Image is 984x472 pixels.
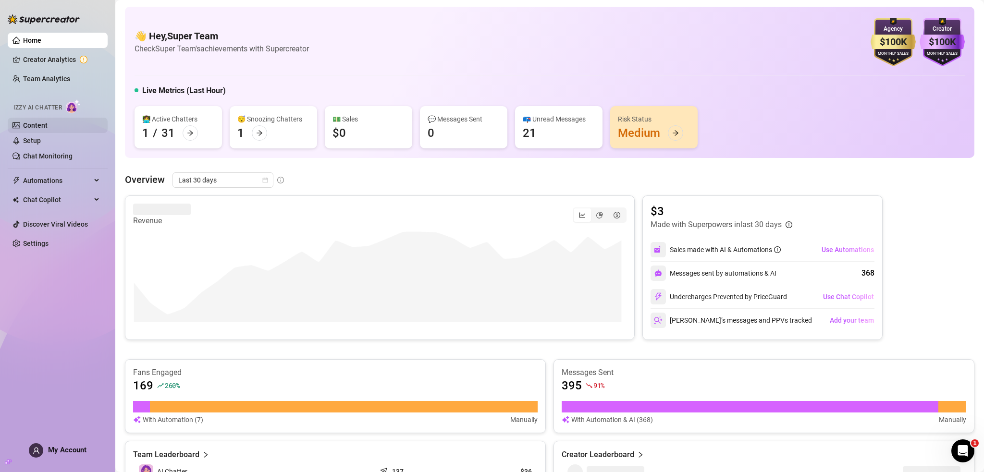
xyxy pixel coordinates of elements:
article: With Automation (7) [143,414,203,425]
article: With Automation & AI (368) [571,414,653,425]
span: Chat Copilot [23,192,91,207]
img: purple-badge-B9DA21FR.svg [920,18,965,66]
button: Use Automations [821,242,874,257]
article: Check Super Team's achievements with Supercreator [135,43,309,55]
span: build [5,459,12,465]
div: Agency [871,24,916,34]
img: svg%3e [562,414,569,425]
article: Creator Leaderboard [562,449,634,460]
h5: Live Metrics (Last Hour) [142,85,226,97]
div: $100K [920,35,965,49]
a: Discover Viral Videos [23,220,88,228]
div: [PERSON_NAME]’s messages and PPVs tracked [651,313,812,328]
span: Automations [23,173,91,188]
span: arrow-right [187,130,194,136]
article: $3 [651,204,792,219]
a: Content [23,121,48,129]
article: Fans Engaged [133,367,538,378]
span: calendar [262,177,268,183]
div: Messages sent by automations & AI [651,266,776,281]
span: pie-chart [596,212,603,218]
div: Monthly Sales [920,51,965,57]
a: Chat Monitoring [23,152,73,160]
span: Use Chat Copilot [823,293,874,301]
div: 368 [861,267,874,279]
article: 169 [133,378,153,393]
span: line-chart [579,212,586,218]
span: Add your team [830,316,874,324]
a: Creator Analytics exclamation-circle [23,52,100,67]
span: Last 30 days [178,173,268,187]
div: 📪 Unread Messages [523,114,595,124]
a: Setup [23,137,41,145]
span: 260 % [165,381,180,390]
div: Monthly Sales [871,51,916,57]
div: 31 [161,125,175,141]
img: svg%3e [654,269,662,277]
span: user [33,447,40,454]
a: Settings [23,240,49,247]
div: 💵 Sales [332,114,405,124]
a: Home [23,36,41,44]
div: Sales made with AI & Automations [670,244,781,255]
iframe: Intercom live chat [951,439,974,462]
span: right [202,449,209,460]
article: Messages Sent [562,367,966,378]
img: svg%3e [654,316,663,325]
span: fall [586,382,592,389]
span: My Account [48,446,86,454]
span: dollar-circle [614,212,620,218]
span: 91 % [593,381,604,390]
button: Use Chat Copilot [823,289,874,304]
span: info-circle [786,221,792,228]
div: 1 [142,125,149,141]
span: 1 [971,439,979,447]
article: Manually [510,414,538,425]
div: segmented control [573,207,627,223]
span: arrow-right [672,130,679,136]
img: Chat Copilot [12,196,19,203]
div: $100K [871,35,916,49]
span: arrow-right [256,130,263,136]
img: gold-badge-CigiZidd.svg [871,18,916,66]
img: AI Chatter [66,99,81,113]
span: right [637,449,644,460]
span: Izzy AI Chatter [13,103,62,112]
div: $0 [332,125,346,141]
article: Overview [125,172,165,187]
div: Creator [920,24,965,34]
article: Made with Superpowers in last 30 days [651,219,782,230]
span: info-circle [277,177,284,183]
article: Team Leaderboard [133,449,199,460]
div: 21 [523,125,536,141]
div: 😴 Snoozing Chatters [237,114,309,124]
span: info-circle [774,246,781,253]
img: logo-BBDzfeDw.svg [8,14,80,24]
div: Undercharges Prevented by PriceGuard [651,289,787,304]
div: 1 [237,125,244,141]
span: Use Automations [822,246,874,254]
article: Revenue [133,215,191,227]
button: Add your team [829,313,874,328]
a: Team Analytics [23,75,70,83]
div: Risk Status [618,114,690,124]
img: svg%3e [654,292,663,301]
article: 395 [562,378,582,393]
h4: 👋 Hey, Super Team [135,29,309,43]
span: rise [157,382,164,389]
span: thunderbolt [12,177,20,184]
article: Manually [939,414,966,425]
div: 0 [428,125,434,141]
img: svg%3e [654,245,663,254]
div: 👩‍💻 Active Chatters [142,114,214,124]
div: 💬 Messages Sent [428,114,500,124]
img: svg%3e [133,414,141,425]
